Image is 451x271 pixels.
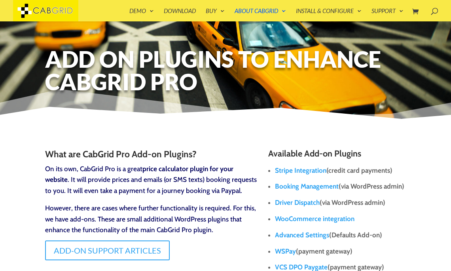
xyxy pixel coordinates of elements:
[275,263,328,271] a: VCS DPO Paygate
[45,163,257,202] p: On its own, CabGrid Pro is a great . It will provide prices and emails (or SMS texts) booking req...
[371,8,404,21] a: Support
[275,182,339,190] a: Booking Management
[45,149,257,163] h3: What are CabGrid Pro Add-on Plugins?
[275,231,329,239] a: Advanced Settings
[45,48,406,97] h1: Add On Plugins to Enhance CabGrid Pro
[275,162,406,179] li: (credit card payments)
[296,8,362,21] a: Install & Configure
[275,166,326,174] a: Stripe Integration
[275,247,296,255] a: WSPay
[275,243,406,260] li: (payment gateway)
[275,178,406,195] li: (via WordPress admin)
[268,149,406,162] h3: Available Add-on Plugins
[275,215,354,223] a: WooCommerce integration
[45,240,170,260] a: Add-on Support Articles
[275,198,320,206] a: Driver Dispatch
[164,8,196,21] a: Download
[235,8,286,21] a: About CabGrid
[129,8,154,21] a: Demo
[275,195,406,211] li: (via WordPress admin)
[13,6,78,14] a: CabGrid Taxi Plugin
[275,227,406,243] li: (Defaults Add-on)
[206,8,225,21] a: Buy
[45,202,257,235] p: However, there are cases where further functionality is required. For this, we have add-ons. Thes...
